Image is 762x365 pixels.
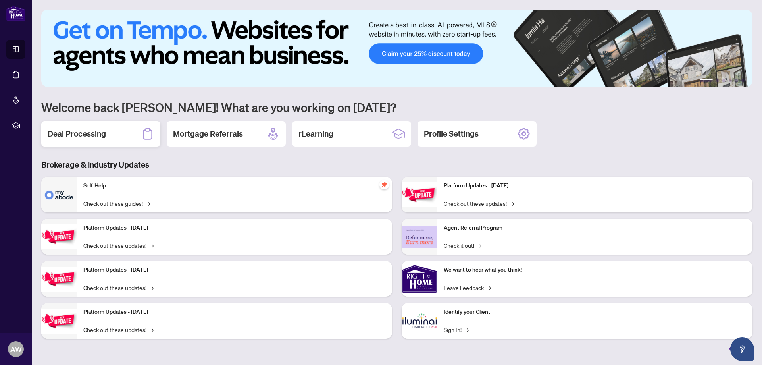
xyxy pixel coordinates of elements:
[48,128,106,139] h2: Deal Processing
[444,266,746,274] p: We want to hear what you think!
[83,224,386,232] p: Platform Updates - [DATE]
[722,79,725,82] button: 3
[444,325,469,334] a: Sign In!→
[298,128,333,139] h2: rLearning
[146,199,150,208] span: →
[729,79,732,82] button: 4
[444,182,746,190] p: Platform Updates - [DATE]
[41,267,77,292] img: Platform Updates - July 21, 2025
[41,224,77,249] img: Platform Updates - September 16, 2025
[444,283,491,292] a: Leave Feedback→
[402,303,437,339] img: Identify your Client
[150,325,154,334] span: →
[41,309,77,334] img: Platform Updates - July 8, 2025
[41,159,752,170] h3: Brokerage & Industry Updates
[444,199,514,208] a: Check out these updates!→
[41,100,752,115] h1: Welcome back [PERSON_NAME]! What are you working on [DATE]?
[379,180,389,189] span: pushpin
[700,79,713,82] button: 1
[10,344,22,355] span: AW
[402,226,437,248] img: Agent Referral Program
[741,79,745,82] button: 6
[83,325,154,334] a: Check out these updates!→
[716,79,719,82] button: 2
[83,283,154,292] a: Check out these updates!→
[510,199,514,208] span: →
[477,241,481,250] span: →
[465,325,469,334] span: →
[444,224,746,232] p: Agent Referral Program
[487,283,491,292] span: →
[150,283,154,292] span: →
[83,266,386,274] p: Platform Updates - [DATE]
[83,182,386,190] p: Self-Help
[735,79,738,82] button: 5
[150,241,154,250] span: →
[424,128,479,139] h2: Profile Settings
[83,199,150,208] a: Check out these guides!→
[402,261,437,297] img: We want to hear what you think!
[83,241,154,250] a: Check out these updates!→
[730,337,754,361] button: Open asap
[173,128,243,139] h2: Mortgage Referrals
[83,308,386,317] p: Platform Updates - [DATE]
[6,6,25,21] img: logo
[41,177,77,212] img: Self-Help
[402,182,437,207] img: Platform Updates - June 23, 2025
[444,308,746,317] p: Identify your Client
[41,10,752,87] img: Slide 0
[444,241,481,250] a: Check it out!→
